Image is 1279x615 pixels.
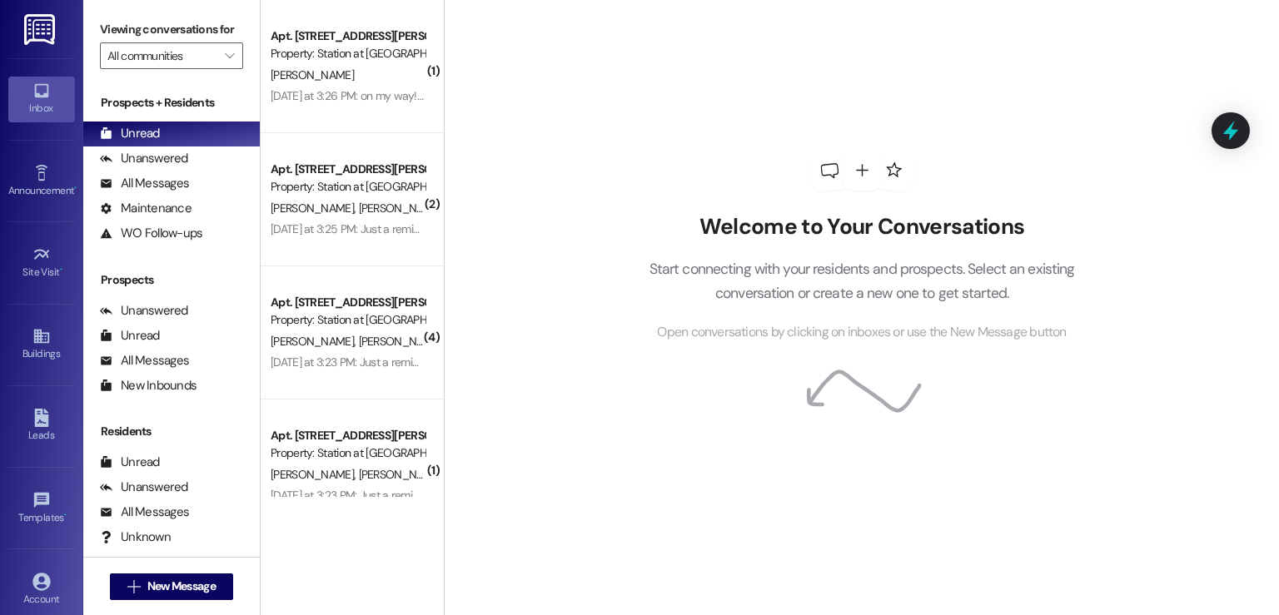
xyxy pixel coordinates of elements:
label: Viewing conversations for [100,17,243,42]
button: New Message [110,573,233,600]
div: Unread [100,327,160,345]
a: Buildings [8,322,75,367]
div: Property: Station at [GEOGRAPHIC_DATA] [271,178,425,196]
a: Site Visit • [8,241,75,285]
div: Apt. [STREET_ADDRESS][PERSON_NAME] [271,294,425,311]
div: Property: Station at [GEOGRAPHIC_DATA] [271,444,425,462]
div: Residents [83,423,260,440]
span: [PERSON_NAME] [271,467,359,482]
span: [PERSON_NAME] [359,201,442,216]
span: Open conversations by clicking on inboxes or use the New Message button [657,322,1066,343]
span: [PERSON_NAME] [271,334,359,349]
div: Unanswered [100,150,188,167]
div: Unread [100,454,160,471]
span: [PERSON_NAME] [271,201,359,216]
div: New Inbounds [100,377,197,394]
div: Unanswered [100,479,188,496]
div: All Messages [100,503,189,521]
div: Unknown [100,528,171,546]
div: Unanswered [100,302,188,320]
span: New Message [147,578,216,595]
span: [PERSON_NAME] [359,334,442,349]
div: [DATE] at 3:26 PM: on my way! following my power nap [271,88,536,103]
div: All Messages [100,175,189,192]
div: Prospects + Residents [83,94,260,112]
span: • [64,509,67,521]
i:  [225,49,234,62]
img: ResiDesk Logo [24,14,58,45]
div: Prospects [83,271,260,289]
div: Property: Station at [GEOGRAPHIC_DATA] [271,311,425,329]
div: WO Follow-ups [100,225,202,242]
a: Templates • [8,486,75,531]
div: [DATE] at 3:25 PM: Just a reminder- popcorn and cotton candy in the leasing office while supplies... [271,221,1200,236]
h2: Welcome to Your Conversations [624,214,1100,241]
input: All communities [107,42,216,69]
p: Start connecting with your residents and prospects. Select an existing conversation or create a n... [624,257,1100,305]
div: Apt. [STREET_ADDRESS][PERSON_NAME] [271,161,425,178]
span: • [74,182,77,194]
div: Property: Station at [GEOGRAPHIC_DATA] [271,45,425,62]
a: Inbox [8,77,75,122]
a: Account [8,568,75,613]
span: [PERSON_NAME] [359,467,442,482]
i:  [127,580,140,593]
span: • [60,264,62,275]
div: Unread [100,125,160,142]
div: All Messages [100,352,189,369]
div: Apt. [STREET_ADDRESS][PERSON_NAME] [271,27,425,45]
div: Apt. [STREET_ADDRESS][PERSON_NAME] [271,427,425,444]
div: [DATE] at 3:23 PM: Just a reminder- popcorn and cotton candy in the leasing office while supplies... [271,488,1199,503]
a: Leads [8,404,75,449]
div: Maintenance [100,200,192,217]
div: [DATE] at 3:23 PM: Just a reminder- popcorn and cotton candy in the leasing office while supplies... [271,355,1199,369]
span: [PERSON_NAME] [271,67,354,82]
